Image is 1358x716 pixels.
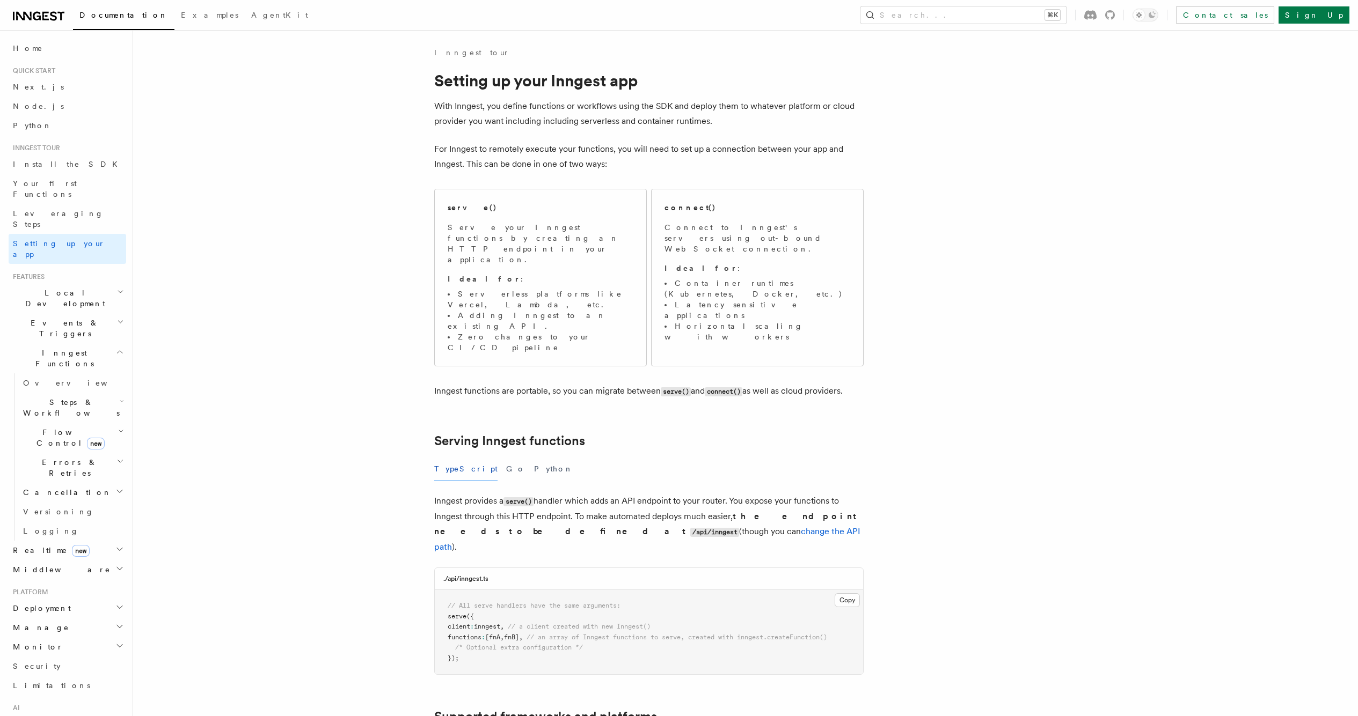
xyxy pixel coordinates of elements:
span: serve [448,612,466,620]
span: : [481,633,485,641]
a: AgentKit [245,3,315,29]
a: Sign Up [1279,6,1349,24]
span: Home [13,43,43,54]
button: Search...⌘K [860,6,1067,24]
span: Steps & Workflows [19,397,120,418]
a: Documentation [73,3,174,30]
kbd: ⌘K [1045,10,1060,20]
span: Events & Triggers [9,318,117,339]
a: Limitations [9,676,126,695]
span: Security [13,662,61,670]
h3: ./api/inngest.ts [443,574,488,583]
span: Leveraging Steps [13,209,104,228]
button: Events & Triggers [9,313,126,343]
p: : [448,274,633,284]
a: Versioning [19,502,126,521]
span: // a client created with new Inngest() [508,623,651,630]
span: AgentKit [251,11,308,19]
span: inngest [474,623,500,630]
button: Local Development [9,283,126,313]
span: new [72,545,90,557]
span: Overview [23,379,134,387]
code: serve() [503,497,534,506]
span: fnB] [504,633,519,641]
button: Go [506,457,525,481]
a: Node.js [9,97,126,116]
strong: Ideal for [665,264,738,272]
button: Manage [9,618,126,637]
button: Deployment [9,599,126,618]
a: serve()Serve your Inngest functions by creating an HTTP endpoint in your application.Ideal for:Se... [434,189,647,366]
li: Container runtimes (Kubernetes, Docker, etc.) [665,278,850,299]
span: , [519,633,523,641]
h2: serve() [448,202,497,213]
button: Flow Controlnew [19,423,126,453]
a: Examples [174,3,245,29]
a: Contact sales [1176,6,1274,24]
p: : [665,263,850,274]
button: Monitor [9,637,126,656]
span: // an array of Inngest functions to serve, created with inngest.createFunction() [527,633,827,641]
span: ({ [466,612,474,620]
span: Install the SDK [13,160,124,168]
span: : [470,623,474,630]
span: Limitations [13,681,90,690]
a: Overview [19,373,126,393]
a: Install the SDK [9,154,126,174]
span: [fnA [485,633,500,641]
span: Documentation [79,11,168,19]
button: TypeScript [434,457,498,481]
p: Connect to Inngest's servers using out-bound WebSocket connection. [665,222,850,254]
li: Adding Inngest to an existing API. [448,310,633,331]
span: Manage [9,622,69,633]
span: Features [9,272,45,281]
span: Python [13,121,52,130]
li: Horizontal scaling with workers [665,321,850,342]
a: Home [9,39,126,58]
p: For Inngest to remotely execute your functions, you will need to set up a connection between your... [434,142,864,172]
button: Python [534,457,573,481]
div: Inngest Functions [9,373,126,541]
button: Realtimenew [9,541,126,560]
button: Inngest Functions [9,343,126,373]
span: Node.js [13,102,64,110]
span: Cancellation [19,487,112,498]
code: connect() [705,387,742,396]
button: Toggle dark mode [1133,9,1158,21]
code: /api/inngest [690,528,739,537]
button: Cancellation [19,483,126,502]
span: Flow Control [19,427,118,448]
button: Errors & Retries [19,453,126,483]
li: Serverless platforms like Vercel, Lambda, etc. [448,289,633,310]
span: Middleware [9,564,111,575]
span: Deployment [9,603,71,614]
a: Your first Functions [9,174,126,204]
span: Local Development [9,287,117,309]
span: Realtime [9,545,90,556]
a: Inngest tour [434,47,509,58]
p: Inngest functions are portable, so you can migrate between and as well as cloud providers. [434,383,864,399]
span: Inngest tour [9,144,60,152]
a: Next.js [9,77,126,97]
span: , [500,633,504,641]
span: Next.js [13,83,64,91]
span: Errors & Retries [19,457,116,478]
span: Inngest Functions [9,348,116,369]
span: Examples [181,11,238,19]
button: Steps & Workflows [19,393,126,423]
h2: connect() [665,202,716,213]
span: Quick start [9,67,55,75]
a: Setting up your app [9,234,126,264]
a: Leveraging Steps [9,204,126,234]
li: Latency sensitive applications [665,299,850,321]
span: Setting up your app [13,239,105,259]
span: Logging [23,527,79,535]
span: Monitor [9,641,63,652]
span: new [87,438,105,449]
span: Versioning [23,507,94,516]
a: Logging [19,521,126,541]
strong: Ideal for [448,275,521,283]
span: Your first Functions [13,179,77,198]
span: , [500,623,504,630]
span: Platform [9,588,48,596]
